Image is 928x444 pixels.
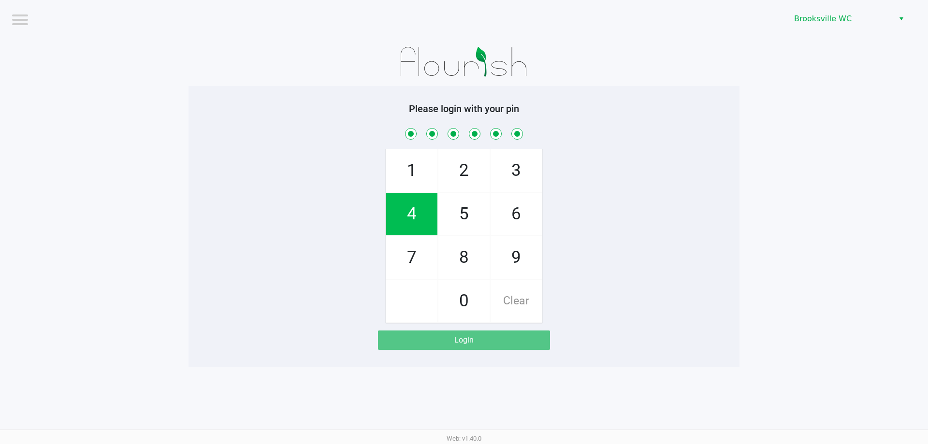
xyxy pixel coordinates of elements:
span: 8 [438,236,490,279]
span: 5 [438,193,490,235]
span: Web: v1.40.0 [447,435,481,442]
span: Brooksville WC [794,13,888,25]
h5: Please login with your pin [196,103,732,115]
span: 6 [491,193,542,235]
span: 9 [491,236,542,279]
span: 4 [386,193,437,235]
span: 3 [491,149,542,192]
span: Clear [491,280,542,322]
button: Select [894,10,908,28]
span: 0 [438,280,490,322]
span: 7 [386,236,437,279]
span: 2 [438,149,490,192]
span: 1 [386,149,437,192]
